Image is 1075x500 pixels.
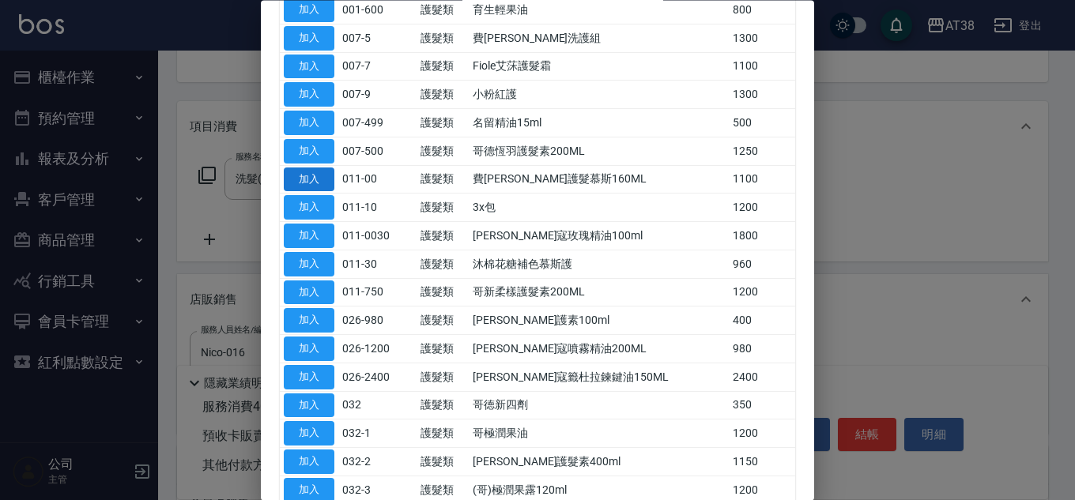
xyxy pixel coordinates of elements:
td: 費[PERSON_NAME]洗護組 [469,24,729,53]
button: 加入 [284,224,334,249]
button: 加入 [284,309,334,333]
td: 1150 [729,448,795,476]
td: [PERSON_NAME]護髮素400ml [469,448,729,476]
td: 007-5 [338,24,417,53]
td: 護髮類 [417,419,469,448]
td: 007-500 [338,137,417,166]
td: [PERSON_NAME]寇玫瑰精油100ml [469,222,729,250]
td: 1250 [729,137,795,166]
td: 哥徳新四劑 [469,392,729,420]
td: 護髮類 [417,363,469,392]
td: 026-1200 [338,335,417,363]
td: 護髮類 [417,109,469,137]
td: 026-980 [338,306,417,335]
td: 960 [729,250,795,279]
button: 加入 [284,365,334,389]
td: 007-499 [338,109,417,137]
td: 500 [729,109,795,137]
td: 032-2 [338,448,417,476]
button: 加入 [284,450,334,475]
td: 1200 [729,194,795,222]
button: 加入 [284,26,334,51]
td: 哥德恆羽護髮素200ML [469,137,729,166]
td: 032 [338,392,417,420]
td: 護髮類 [417,81,469,109]
td: 1100 [729,53,795,81]
button: 加入 [284,55,334,79]
button: 加入 [284,139,334,164]
td: [PERSON_NAME]寇噴霧精油200ML [469,335,729,363]
button: 加入 [284,196,334,220]
td: 1300 [729,81,795,109]
td: 007-7 [338,53,417,81]
td: 護髮類 [417,392,469,420]
td: 011-750 [338,279,417,307]
td: 哥新柔樣護髮素200ML [469,279,729,307]
button: 加入 [284,393,334,418]
td: 1100 [729,166,795,194]
td: 護髮類 [417,53,469,81]
td: 026-2400 [338,363,417,392]
td: 007-9 [338,81,417,109]
td: 1800 [729,222,795,250]
td: 400 [729,306,795,335]
td: [PERSON_NAME]護素100ml [469,306,729,335]
td: 1300 [729,24,795,53]
td: 護髮類 [417,250,469,279]
td: 350 [729,392,795,420]
td: 護髮類 [417,335,469,363]
td: 護髮類 [417,24,469,53]
button: 加入 [284,167,334,192]
td: 費[PERSON_NAME]護髮慕斯160ML [469,166,729,194]
button: 加入 [284,111,334,136]
td: 護髮類 [417,222,469,250]
button: 加入 [284,83,334,107]
td: 3x包 [469,194,729,222]
td: 哥極潤果油 [469,419,729,448]
td: 011-30 [338,250,417,279]
td: 980 [729,335,795,363]
td: 1200 [729,279,795,307]
td: 小粉紅護 [469,81,729,109]
button: 加入 [284,422,334,446]
td: 1200 [729,419,795,448]
td: 032-1 [338,419,417,448]
td: 護髮類 [417,448,469,476]
td: 護髮類 [417,137,469,166]
td: 護髮類 [417,166,469,194]
td: 2400 [729,363,795,392]
button: 加入 [284,337,334,362]
td: 名留精油15ml [469,109,729,137]
td: 沐棉花糖補色慕斯護 [469,250,729,279]
td: 護髮類 [417,194,469,222]
td: 護髮類 [417,306,469,335]
td: 011-0030 [338,222,417,250]
button: 加入 [284,280,334,305]
td: Fiole艾莯護髮霜 [469,53,729,81]
td: [PERSON_NAME]寇籤杜拉鍊鍵油150ML [469,363,729,392]
td: 011-00 [338,166,417,194]
td: 護髮類 [417,279,469,307]
button: 加入 [284,252,334,276]
td: 011-10 [338,194,417,222]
